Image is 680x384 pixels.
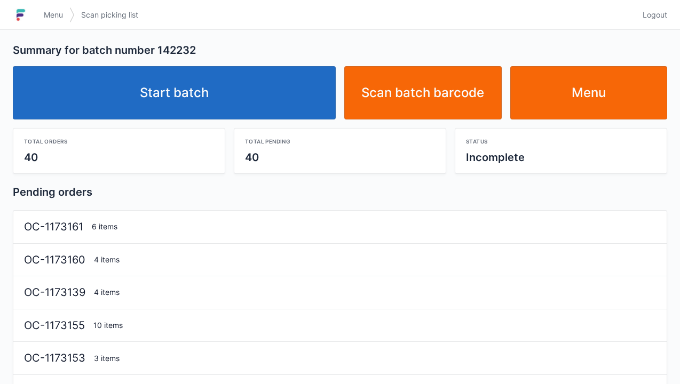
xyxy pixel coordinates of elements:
div: 4 items [90,254,660,265]
div: OC-1173160 [20,252,90,268]
div: 40 [24,150,214,165]
div: 4 items [90,287,660,298]
a: Menu [37,5,69,25]
div: OC-1173139 [20,285,90,300]
div: OC-1173161 [20,219,88,235]
img: svg> [69,2,75,28]
div: Incomplete [466,150,656,165]
span: Scan picking list [81,10,138,20]
a: Start batch [13,66,336,119]
a: Scan batch barcode [344,66,502,119]
div: OC-1173153 [20,350,90,366]
div: 3 items [90,353,660,364]
h2: Pending orders [13,185,667,199]
div: OC-1173155 [20,318,89,333]
a: Menu [510,66,668,119]
img: logo-small.jpg [13,6,29,23]
span: Menu [44,10,63,20]
div: 40 [245,150,435,165]
h2: Summary for batch number 142232 [13,43,667,58]
div: 10 items [89,320,660,331]
div: Status [466,137,656,146]
span: Logout [643,10,667,20]
div: Total pending [245,137,435,146]
a: Logout [636,5,667,25]
a: Scan picking list [75,5,145,25]
div: 6 items [88,221,660,232]
div: Total orders [24,137,214,146]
